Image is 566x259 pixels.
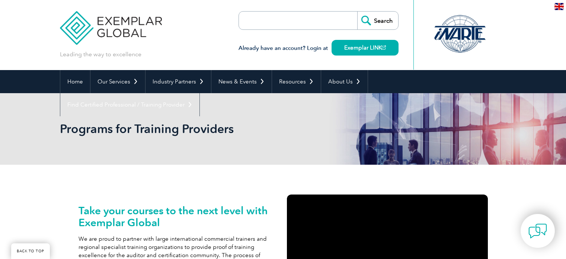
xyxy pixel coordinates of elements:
a: Our Services [90,70,145,93]
h2: Take your courses to the next level with Exemplar Global [79,205,279,228]
a: Home [60,70,90,93]
img: en [554,3,564,10]
p: Leading the way to excellence [60,50,141,59]
input: Search [357,12,398,29]
a: Find Certified Professional / Training Provider [60,93,199,116]
a: Exemplar LINK [332,40,399,56]
a: News & Events [211,70,272,93]
img: open_square.png [382,45,386,50]
a: BACK TO TOP [11,243,50,259]
h2: Programs for Training Providers [60,123,372,135]
h3: Already have an account? Login at [239,44,399,53]
a: Industry Partners [146,70,211,93]
img: contact-chat.png [528,222,547,240]
a: About Us [321,70,368,93]
a: Resources [272,70,321,93]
